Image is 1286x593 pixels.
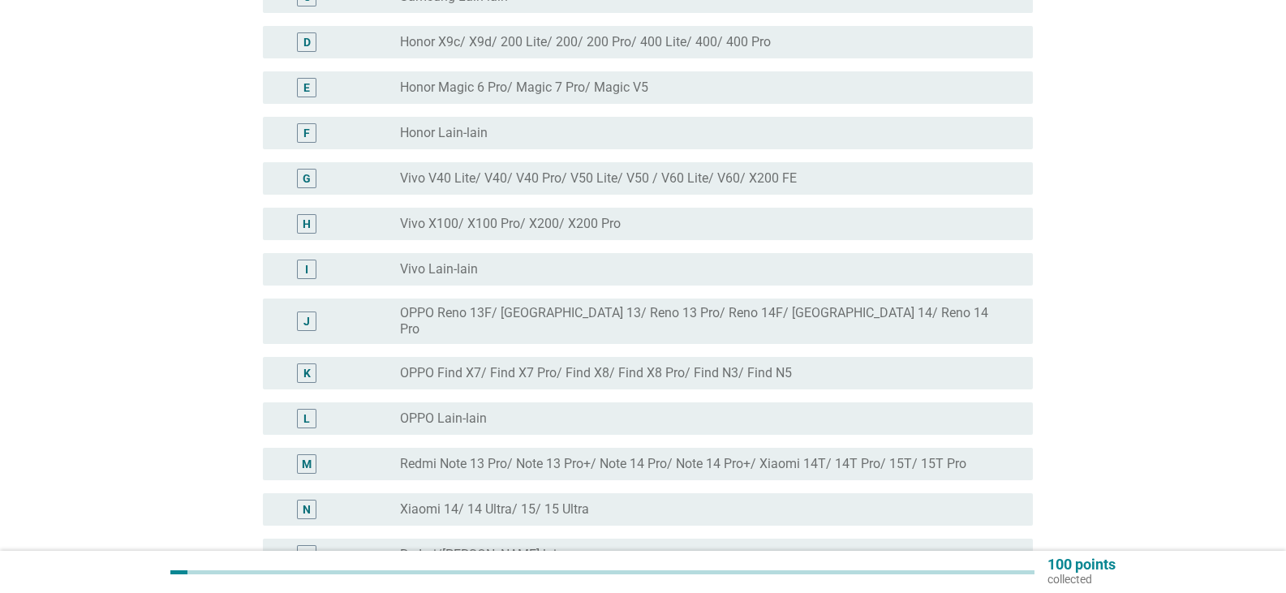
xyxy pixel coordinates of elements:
[400,410,487,427] label: OPPO Lain-lain
[400,216,621,232] label: Vivo X100/ X100 Pro/ X200/ X200 Pro
[1047,557,1116,572] p: 100 points
[400,34,771,50] label: Honor X9c/ X9d/ 200 Lite/ 200/ 200 Pro/ 400 Lite/ 400/ 400 Pro
[400,365,792,381] label: OPPO Find X7/ Find X7 Pro/ Find X8/ Find X8 Pro/ Find N3/ Find N5
[303,34,311,51] div: D
[303,410,310,428] div: L
[400,456,966,472] label: Redmi Note 13 Pro/ Note 13 Pro+/ Note 14 Pro/ Note 14 Pro+/ Xiaomi 14T/ 14T Pro/ 15T/ 15T Pro
[400,125,488,141] label: Honor Lain-lain
[303,125,310,142] div: F
[1047,572,1116,587] p: collected
[305,261,308,278] div: I
[303,501,311,518] div: N
[400,305,1007,337] label: OPPO Reno 13F/ [GEOGRAPHIC_DATA] 13/ Reno 13 Pro/ Reno 14F/ [GEOGRAPHIC_DATA] 14/ Reno 14 Pro
[303,216,311,233] div: H
[400,170,797,187] label: Vivo V40 Lite/ V40/ V40 Pro/ V50 Lite/ V50 / V60 Lite/ V60/ X200 FE
[400,501,589,518] label: Xiaomi 14/ 14 Ultra/ 15/ 15 Ultra
[303,170,311,187] div: G
[302,456,312,473] div: M
[400,79,648,96] label: Honor Magic 6 Pro/ Magic 7 Pro/ Magic V5
[400,261,478,277] label: Vivo Lain-lain
[303,365,311,382] div: K
[303,547,311,564] div: O
[400,547,564,563] label: Redmi/[PERSON_NAME]-lain
[303,313,310,330] div: J
[303,79,310,97] div: E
